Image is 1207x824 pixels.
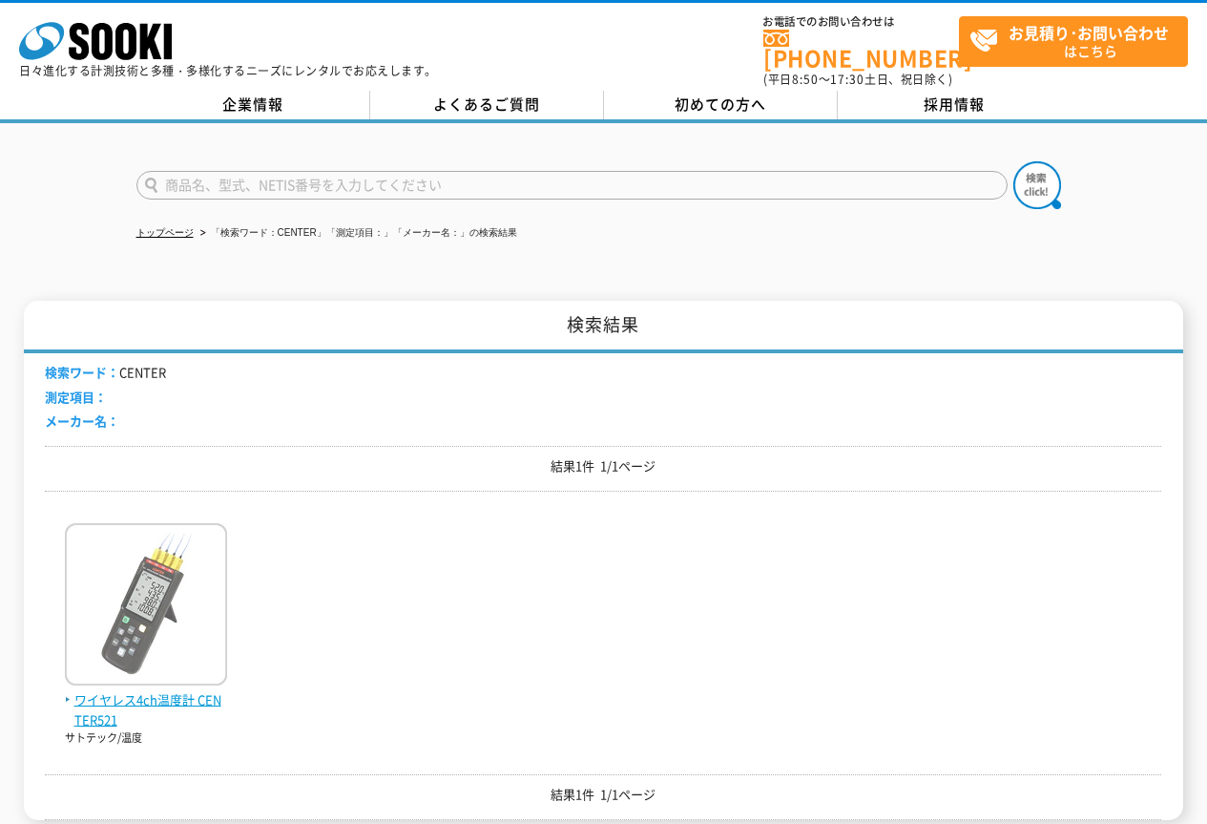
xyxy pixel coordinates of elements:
[675,94,766,115] span: 初めての方へ
[792,71,819,88] span: 8:50
[136,227,194,238] a: トップページ
[45,785,1161,805] p: 結果1件 1/1ページ
[45,363,166,383] li: CENTER
[1013,161,1061,209] img: btn_search.png
[370,91,604,119] a: よくあるご質問
[45,388,107,406] span: 測定項目：
[830,71,864,88] span: 17:30
[45,456,1161,476] p: 結果1件 1/1ページ
[65,730,227,747] p: サトテック/温度
[65,690,227,730] span: ワイヤレス4ch温度計 CENTER521
[763,71,952,88] span: (平日 ～ 土日、祝日除く)
[136,91,370,119] a: 企業情報
[763,30,959,69] a: [PHONE_NUMBER]
[1009,21,1169,44] strong: お見積り･お問い合わせ
[136,171,1008,200] input: 商品名、型式、NETIS番号を入力してください
[24,301,1182,353] h1: 検索結果
[19,65,437,76] p: 日々進化する計測技術と多種・多様化するニーズにレンタルでお応えします。
[604,91,838,119] a: 初めての方へ
[969,17,1187,65] span: はこちら
[197,223,517,243] li: 「検索ワード：CENTER」「測定項目：」「メーカー名：」の検索結果
[763,16,959,28] span: お電話でのお問い合わせは
[65,670,227,729] a: ワイヤレス4ch温度計 CENTER521
[45,363,119,381] span: 検索ワード：
[838,91,1072,119] a: 採用情報
[45,412,119,430] span: メーカー名：
[65,523,227,690] img: CENTER521
[959,16,1188,67] a: お見積り･お問い合わせはこちら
